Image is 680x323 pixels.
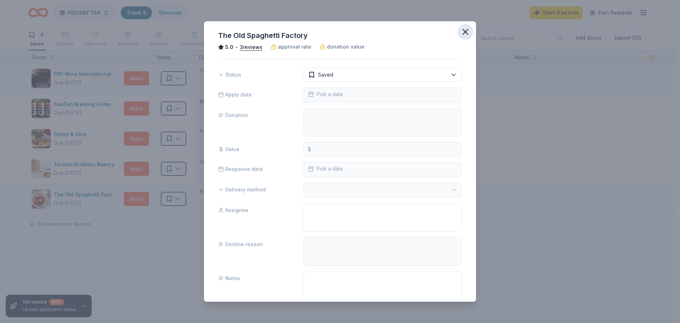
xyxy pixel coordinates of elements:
span: Saved [318,71,333,79]
span: Response date [218,165,263,173]
span: 5.0 [225,43,233,51]
span: Delivery method [218,185,266,194]
a: approval rate [271,43,311,51]
span: approval rate [278,43,311,51]
button: Saved [304,68,462,82]
span: donation value [327,43,364,51]
span: Assignee [218,206,248,215]
div: The Old Spaghetti Factory [218,30,462,41]
span: Pick a date [308,165,343,173]
span: Decline reason [218,240,263,249]
button: Pick a date [304,162,462,177]
button: 3reviews [240,43,262,51]
button: $ [304,142,462,156]
span: • [236,44,238,50]
span: Donation [218,111,248,119]
span: Notes [218,274,240,283]
span: Status [218,71,241,79]
span: Value [218,145,239,154]
a: donation value [320,43,364,51]
button: Pick a date [304,88,462,102]
span: Pick a date [308,90,343,99]
span: Apply date [218,90,252,99]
